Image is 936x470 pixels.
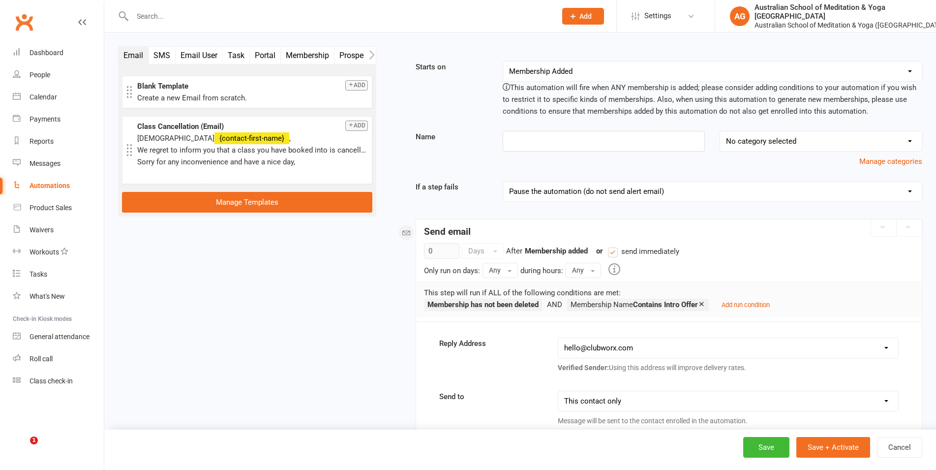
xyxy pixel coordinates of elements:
a: Class kiosk mode [13,370,104,392]
button: Task [223,47,250,64]
div: Blank Template [137,80,368,92]
a: Messages [13,153,104,175]
button: Add [345,121,368,131]
button: Any [483,263,518,278]
div: Automations [30,182,70,189]
div: Class Cancellation (Email) [137,121,368,132]
a: Clubworx [12,10,36,34]
div: Product Sales [30,204,72,212]
li: Membership Name [567,299,709,311]
button: Prospect Status Change [334,47,428,64]
p: We regret to inform you that a class you have booked into is cancelled due to insufficient bookin... [137,144,368,156]
a: Automations [13,175,104,197]
input: Search... [129,9,549,23]
div: Roll call [30,355,53,363]
div: People [30,71,50,79]
button: Save + Activate [796,437,870,458]
span: Settings [644,5,671,27]
a: Dashboard [13,42,104,64]
span: Message will be sent to the contact enrolled in the automation. [558,417,748,425]
button: Save [743,437,789,458]
a: People [13,64,104,86]
a: Calendar [13,86,104,108]
strong: Membership has not been deleted [427,300,539,309]
iframe: Intercom live chat [10,437,33,460]
div: AG [730,6,750,26]
strong: Membership added [525,247,588,255]
div: during hours: [520,265,563,277]
span: Add [579,12,592,20]
p: Sorry for any inconvenience and have a nice day, [137,156,368,168]
label: Reply Address [432,338,550,349]
a: Workouts [13,241,104,263]
button: SMS [149,47,176,64]
label: Starts on [408,61,495,73]
div: Create a new Email from scratch. [137,92,368,104]
button: Email User [176,47,223,64]
strong: Contains Intro Offer [633,300,698,309]
a: Product Sales [13,197,104,219]
span: 1 [30,437,38,444]
p: This step will run if ALL of the following conditions are met: [424,287,914,299]
div: Workouts [30,248,59,256]
div: or [590,245,679,257]
div: Payments [30,115,60,123]
strong: Verified Sender: [558,364,609,372]
button: Any [566,263,601,278]
span: send immediately [621,246,679,256]
button: Manage categories [859,156,922,167]
a: Roll call [13,348,104,370]
span: After [506,247,522,255]
a: Reports [13,130,104,153]
div: Dashboard [30,49,63,57]
a: Tasks [13,263,104,285]
span: Using this address will improve delivery rates. [558,364,746,372]
a: General attendance kiosk mode [13,326,104,348]
button: Email [119,47,149,64]
label: Name [408,131,495,143]
a: What's New [13,285,104,308]
strong: Send email [424,226,471,237]
div: Class check-in [30,377,73,385]
div: Messages [30,159,60,167]
div: Waivers [30,226,54,234]
button: Add [345,80,368,91]
button: Cancel [877,437,922,458]
p: [DEMOGRAPHIC_DATA] , [137,132,368,144]
button: Portal [250,47,281,64]
div: Tasks [30,270,47,278]
label: Send to [432,391,550,403]
div: Calendar [30,93,57,101]
div: General attendance [30,333,90,341]
a: Payments [13,108,104,130]
small: Add run condition [722,301,770,309]
div: What's New [30,292,65,300]
a: Waivers [13,219,104,241]
div: This automation will fire when ANY membership is added; please consider adding conditions to your... [503,82,922,117]
a: Manage Templates [122,192,372,213]
button: Add [562,8,604,25]
div: Only run on days: [424,265,480,277]
label: If a step fails [408,181,495,193]
button: Membership [281,47,334,64]
div: Reports [30,137,54,145]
